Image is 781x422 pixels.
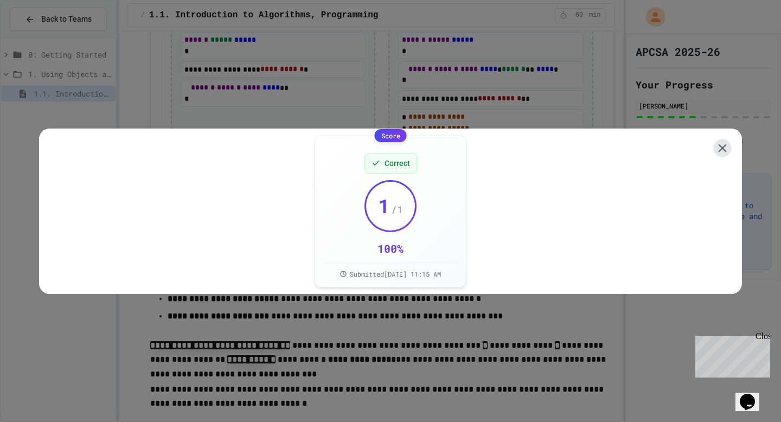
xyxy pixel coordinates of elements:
span: / 1 [391,202,403,217]
span: 1 [378,195,390,216]
div: Score [375,129,407,142]
div: 100 % [377,241,404,256]
span: Submitted [DATE] 11:15 AM [350,270,441,278]
span: Correct [385,158,410,169]
iframe: chat widget [691,331,770,378]
div: Chat with us now!Close [4,4,75,69]
iframe: chat widget [735,379,770,411]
